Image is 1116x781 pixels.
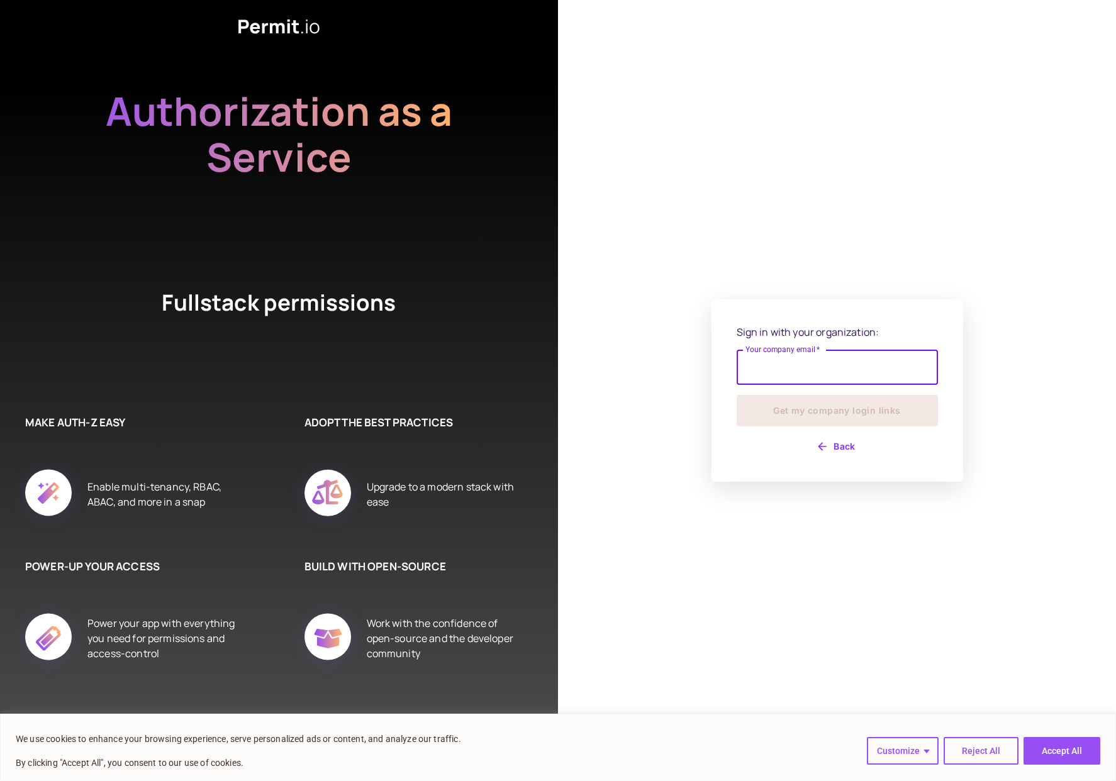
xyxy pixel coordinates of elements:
[16,755,461,770] p: By clicking "Accept All", you consent to our use of cookies.
[25,414,242,431] h6: MAKE AUTH-Z EASY
[25,558,242,575] h6: POWER-UP YOUR ACCESS
[737,436,938,457] button: Back
[16,731,461,746] p: We use cookies to enhance your browsing experience, serve personalized ads or content, and analyz...
[737,395,938,426] button: Get my company login links
[116,287,443,364] h4: Fullstack permissions
[867,737,939,765] button: Customize
[87,455,242,533] div: Enable multi-tenancy, RBAC, ABAC, and more in a snap
[87,599,242,677] div: Power your app with everything you need for permissions and access-control
[944,737,1018,765] button: Reject All
[304,414,521,431] h6: ADOPT THE BEST PRACTICES
[745,344,820,355] label: Your company email
[65,88,493,226] h2: Authorization as a Service
[1024,737,1100,765] button: Accept All
[304,558,521,575] h6: BUILD WITH OPEN-SOURCE
[367,599,521,677] div: Work with the confidence of open-source and the developer community
[367,455,521,533] div: Upgrade to a modern stack with ease
[737,324,938,340] p: Sign in with your organization:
